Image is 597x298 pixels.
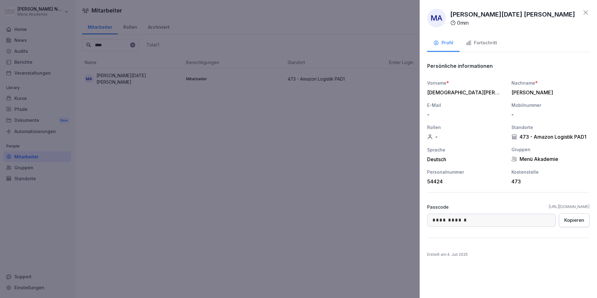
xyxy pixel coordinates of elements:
div: Kopieren [564,217,584,224]
p: Erstellt am : 4. Juli 2025 [427,252,590,257]
div: Menü Akademie [511,156,590,162]
div: Vorname [427,80,505,86]
div: - [427,134,505,140]
div: Deutsch [427,156,505,162]
div: MA [427,9,446,27]
div: Nachname [511,80,590,86]
button: Fortschritt [460,35,503,52]
div: 473 [511,178,586,185]
div: 473 - Amazon Logistik PAD1 [511,134,590,140]
div: Profil [433,39,453,47]
a: [URL][DOMAIN_NAME] [549,204,590,210]
div: - [427,112,502,118]
button: Kopieren [559,213,590,227]
div: 54424 [427,178,502,185]
button: Profil [427,35,460,52]
p: [PERSON_NAME][DATE] [PERSON_NAME] [450,10,575,19]
div: [PERSON_NAME] [511,89,586,96]
div: Standorte [511,124,590,131]
div: Personalnummer [427,169,505,175]
div: Kostenstelle [511,169,590,175]
div: Sprache [427,147,505,153]
div: E-Mail [427,102,505,108]
div: Mobilnummer [511,102,590,108]
div: [DEMOGRAPHIC_DATA][PERSON_NAME][DATE] [427,89,502,96]
div: - [511,112,586,118]
div: Gruppen [511,146,590,153]
p: Persönliche informationen [427,63,493,69]
p: 0 min [457,19,469,27]
div: Rollen [427,124,505,131]
div: Fortschritt [466,39,497,47]
p: Passcode [427,204,449,210]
